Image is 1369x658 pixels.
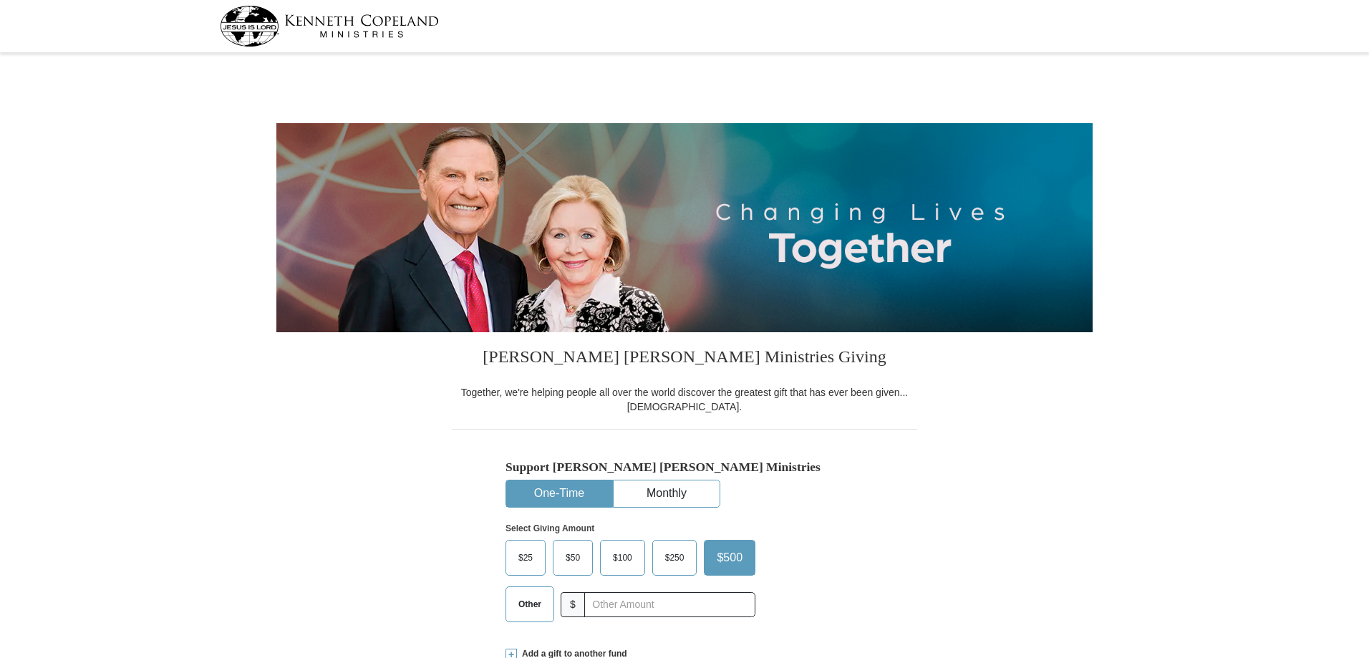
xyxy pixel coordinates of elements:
[658,547,692,569] span: $250
[558,547,587,569] span: $50
[505,460,864,475] h5: Support [PERSON_NAME] [PERSON_NAME] Ministries
[505,523,594,533] strong: Select Giving Amount
[506,480,612,507] button: One-Time
[511,594,548,615] span: Other
[561,592,585,617] span: $
[710,547,750,569] span: $500
[452,385,917,414] div: Together, we're helping people all over the world discover the greatest gift that has ever been g...
[584,592,755,617] input: Other Amount
[614,480,720,507] button: Monthly
[452,332,917,385] h3: [PERSON_NAME] [PERSON_NAME] Ministries Giving
[606,547,639,569] span: $100
[511,547,540,569] span: $25
[220,6,439,47] img: kcm-header-logo.svg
